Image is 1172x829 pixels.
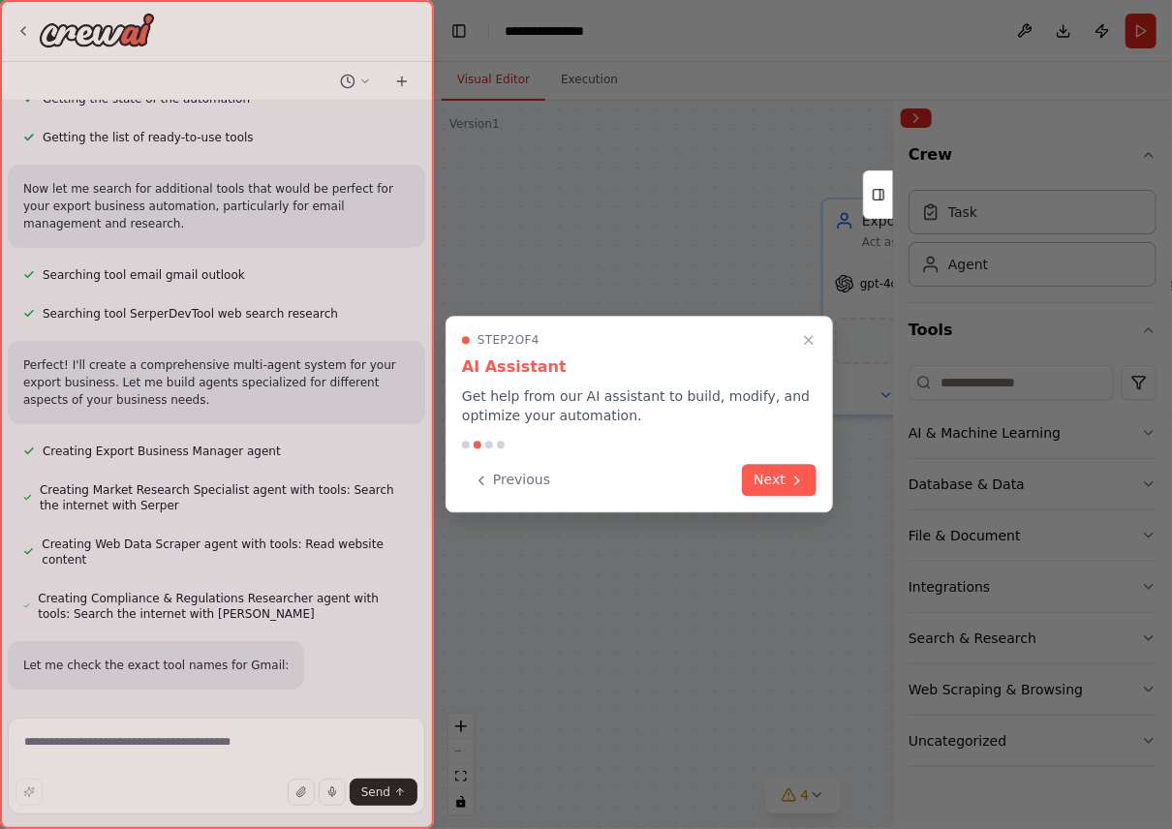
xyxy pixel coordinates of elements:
button: Close walkthrough [797,328,820,352]
h3: AI Assistant [462,355,817,379]
span: Step 2 of 4 [478,332,540,348]
button: Next [742,464,817,496]
button: Previous [462,464,562,496]
button: Hide left sidebar [446,17,473,45]
p: Get help from our AI assistant to build, modify, and optimize your automation. [462,386,817,425]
